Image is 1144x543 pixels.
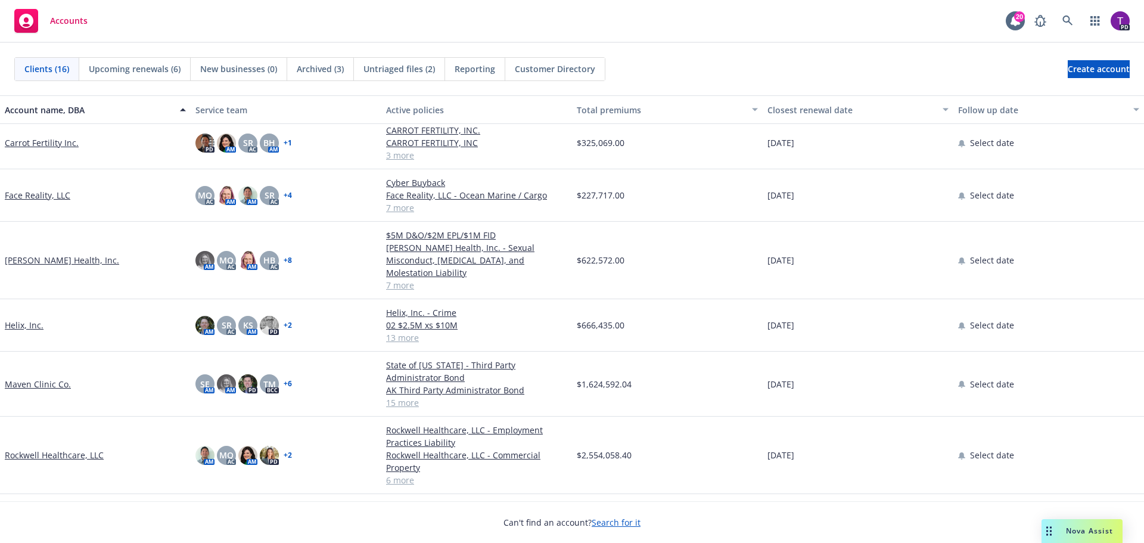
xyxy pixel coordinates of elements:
[386,424,567,449] a: Rockwell Healthcare, LLC - Employment Practices Liability
[1068,60,1130,78] a: Create account
[386,359,567,384] a: State of [US_STATE] - Third Party Administrator Bond
[5,136,79,149] a: Carrot Fertility Inc.
[381,95,572,124] button: Active policies
[5,378,71,390] a: Maven Clinic Co.
[386,124,567,136] a: CARROT FERTILITY, INC.
[5,449,104,461] a: Rockwell Healthcare, LLC
[284,380,292,387] a: + 6
[200,63,277,75] span: New businesses (0)
[284,452,292,459] a: + 2
[217,374,236,393] img: photo
[297,63,344,75] span: Archived (3)
[284,192,292,199] a: + 4
[592,517,641,528] a: Search for it
[263,136,275,149] span: BH
[386,176,567,189] a: Cyber Buyback
[503,516,641,529] span: Can't find an account?
[958,104,1126,116] div: Follow up date
[767,319,794,331] span: [DATE]
[222,319,232,331] span: SR
[5,254,119,266] a: [PERSON_NAME] Health, Inc.
[217,134,236,153] img: photo
[970,189,1014,201] span: Select date
[260,446,279,465] img: photo
[1014,8,1025,19] div: 20
[284,322,292,329] a: + 2
[767,449,794,461] span: [DATE]
[1066,526,1113,536] span: Nova Assist
[970,449,1014,461] span: Select date
[260,316,279,335] img: photo
[1028,9,1052,33] a: Report a Bug
[970,319,1014,331] span: Select date
[238,374,257,393] img: photo
[238,251,257,270] img: photo
[89,63,181,75] span: Upcoming renewals (6)
[953,95,1144,124] button: Follow up date
[5,104,173,116] div: Account name, DBA
[1042,519,1123,543] button: Nova Assist
[195,134,214,153] img: photo
[577,189,624,201] span: $227,717.00
[970,254,1014,266] span: Select date
[200,378,210,390] span: SE
[191,95,381,124] button: Service team
[198,189,212,201] span: MQ
[1068,58,1130,80] span: Create account
[970,136,1014,149] span: Select date
[243,319,253,331] span: KS
[386,241,567,279] a: [PERSON_NAME] Health, Inc. - Sexual Misconduct, [MEDICAL_DATA], and Molestation Liability
[767,254,794,266] span: [DATE]
[386,396,567,409] a: 15 more
[263,254,275,266] span: HB
[386,319,567,331] a: 02 $2.5M xs $10M
[767,104,935,116] div: Closest renewal date
[1056,9,1080,33] a: Search
[577,449,632,461] span: $2,554,058.40
[195,104,377,116] div: Service team
[455,63,495,75] span: Reporting
[263,378,276,390] span: TM
[572,95,763,124] button: Total premiums
[386,104,567,116] div: Active policies
[219,254,234,266] span: MQ
[5,319,43,331] a: Helix, Inc.
[195,251,214,270] img: photo
[577,378,632,390] span: $1,624,592.04
[217,186,236,205] img: photo
[195,316,214,335] img: photo
[243,136,253,149] span: SR
[24,63,69,75] span: Clients (16)
[515,63,595,75] span: Customer Directory
[238,446,257,465] img: photo
[767,136,794,149] span: [DATE]
[363,63,435,75] span: Untriaged files (2)
[386,279,567,291] a: 7 more
[577,104,745,116] div: Total premiums
[284,139,292,147] a: + 1
[767,378,794,390] span: [DATE]
[386,149,567,162] a: 3 more
[386,384,567,396] a: AK Third Party Administrator Bond
[50,16,88,26] span: Accounts
[284,257,292,264] a: + 8
[386,136,567,149] a: CARROT FERTILITY, INC
[219,449,234,461] span: MQ
[1083,9,1107,33] a: Switch app
[763,95,953,124] button: Closest renewal date
[265,189,275,201] span: SR
[10,4,92,38] a: Accounts
[1042,519,1056,543] div: Drag to move
[1111,11,1130,30] img: photo
[386,449,567,474] a: Rockwell Healthcare, LLC - Commercial Property
[767,189,794,201] span: [DATE]
[386,201,567,214] a: 7 more
[386,189,567,201] a: Face Reality, LLC - Ocean Marine / Cargo
[577,254,624,266] span: $622,572.00
[386,306,567,319] a: Helix, Inc. - Crime
[5,189,70,201] a: Face Reality, LLC
[970,378,1014,390] span: Select date
[386,229,567,241] a: $5M D&O/$2M EPL/$1M FID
